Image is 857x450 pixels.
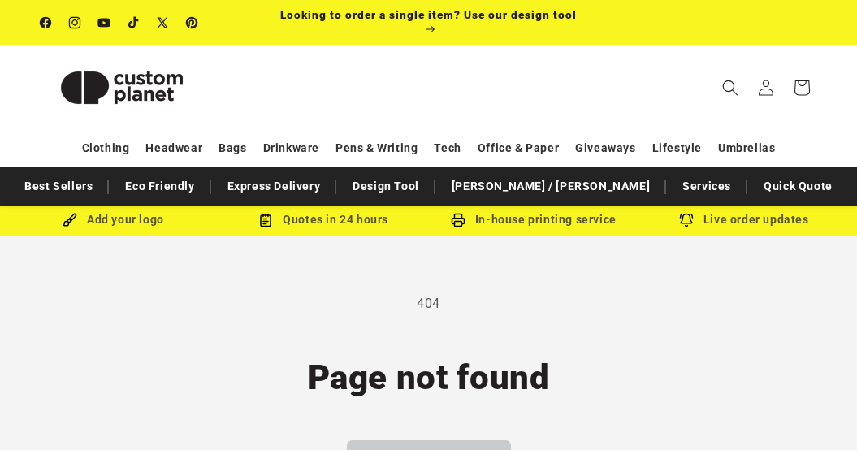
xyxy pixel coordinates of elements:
a: Drinkware [263,134,319,162]
a: Clothing [82,134,130,162]
summary: Search [712,70,748,106]
div: In-house printing service [429,210,639,230]
a: Tech [434,134,461,162]
a: Express Delivery [219,172,329,201]
img: Custom Planet [41,51,203,124]
a: Giveaways [575,134,635,162]
a: Quick Quote [755,172,841,201]
a: Design Tool [344,172,427,201]
img: Order updates [679,213,694,227]
div: Add your logo [8,210,219,230]
img: Brush Icon [63,213,77,227]
a: Bags [219,134,246,162]
img: Order Updates Icon [258,213,273,227]
a: Eco Friendly [117,172,202,201]
a: Office & Paper [478,134,559,162]
div: Live order updates [638,210,849,230]
h1: Page not found [41,356,816,400]
img: In-house printing [451,213,465,227]
a: Headwear [145,134,202,162]
a: Best Sellers [16,172,101,201]
a: Custom Planet [35,45,210,130]
iframe: Chat Widget [776,372,857,450]
a: Lifestyle [652,134,702,162]
span: Looking to order a single item? Use our design tool [280,8,577,21]
div: Quotes in 24 hours [219,210,429,230]
p: 404 [41,292,816,316]
a: [PERSON_NAME] / [PERSON_NAME] [444,172,658,201]
a: Umbrellas [718,134,775,162]
a: Pens & Writing [335,134,418,162]
a: Services [674,172,739,201]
